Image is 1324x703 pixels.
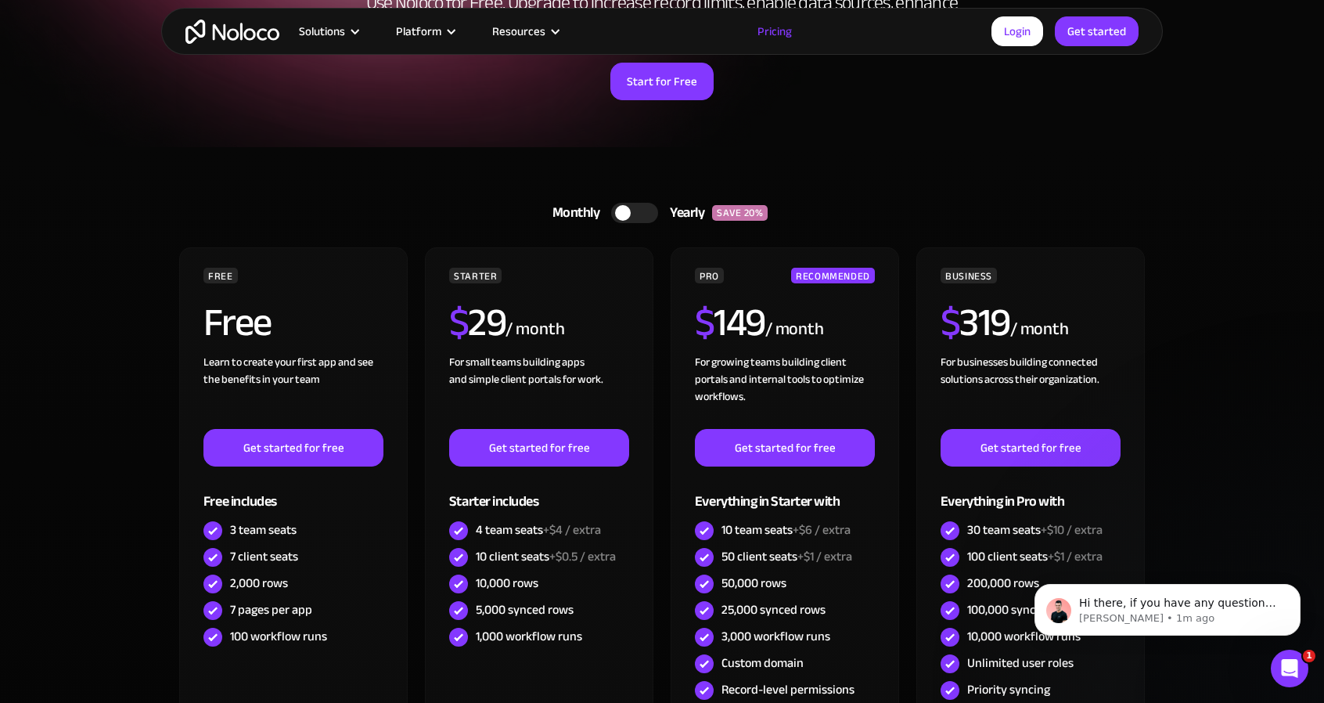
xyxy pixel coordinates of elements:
[721,601,826,618] div: 25,000 synced rows
[1048,545,1103,568] span: +$1 / extra
[941,303,1010,342] h2: 319
[185,20,279,44] a: home
[203,354,383,429] div: Learn to create your first app and see the benefits in your team ‍
[476,548,616,565] div: 10 client seats
[738,21,811,41] a: Pricing
[230,521,297,539] div: 3 team seats
[476,521,601,539] div: 4 team seats
[721,575,786,592] div: 50,000 rows
[549,545,616,568] span: +$0.5 / extra
[396,21,441,41] div: Platform
[203,268,238,283] div: FREE
[473,21,577,41] div: Resources
[230,575,288,592] div: 2,000 rows
[1010,317,1069,342] div: / month
[695,268,724,283] div: PRO
[492,21,545,41] div: Resources
[230,628,327,645] div: 100 workflow runs
[658,201,712,225] div: Yearly
[721,521,851,539] div: 10 team seats
[203,429,383,467] a: Get started for free
[1055,16,1139,46] a: Get started
[721,628,830,645] div: 3,000 workflow runs
[967,654,1074,672] div: Unlimited user roles
[941,268,997,283] div: BUSINESS
[476,628,582,645] div: 1,000 workflow runs
[967,521,1103,539] div: 30 team seats
[941,467,1121,517] div: Everything in Pro with
[721,681,854,698] div: Record-level permissions
[721,548,852,565] div: 50 client seats
[941,429,1121,467] a: Get started for free
[1271,650,1308,687] iframe: Intercom live chat
[1041,518,1103,542] span: +$10 / extra
[449,354,629,429] div: For small teams building apps and simple client portals for work. ‍
[967,548,1103,565] div: 100 client seats
[967,575,1039,592] div: 200,000 rows
[695,286,714,359] span: $
[1303,650,1315,662] span: 1
[765,317,824,342] div: / month
[791,268,875,283] div: RECOMMENDED
[533,201,612,225] div: Monthly
[476,601,574,618] div: 5,000 synced rows
[203,467,383,517] div: Free includes
[299,21,345,41] div: Solutions
[967,681,1050,698] div: Priority syncing
[279,21,376,41] div: Solutions
[967,601,1077,618] div: 100,000 synced rows
[449,429,629,467] a: Get started for free
[991,16,1043,46] a: Login
[941,286,960,359] span: $
[1011,551,1324,661] iframe: Intercom notifications message
[695,354,875,429] div: For growing teams building client portals and internal tools to optimize workflows.
[695,467,875,517] div: Everything in Starter with
[203,303,272,342] h2: Free
[610,63,714,100] a: Start for Free
[476,575,538,592] div: 10,000 rows
[376,21,473,41] div: Platform
[695,303,765,342] h2: 149
[695,429,875,467] a: Get started for free
[230,548,298,565] div: 7 client seats
[721,654,804,672] div: Custom domain
[712,205,768,221] div: SAVE 20%
[967,628,1081,645] div: 10,000 workflow runs
[449,467,629,517] div: Starter includes
[505,317,564,342] div: / month
[449,268,502,283] div: STARTER
[449,303,506,342] h2: 29
[449,286,469,359] span: $
[543,518,601,542] span: +$4 / extra
[230,601,312,618] div: 7 pages per app
[941,354,1121,429] div: For businesses building connected solutions across their organization. ‍
[793,518,851,542] span: +$6 / extra
[797,545,852,568] span: +$1 / extra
